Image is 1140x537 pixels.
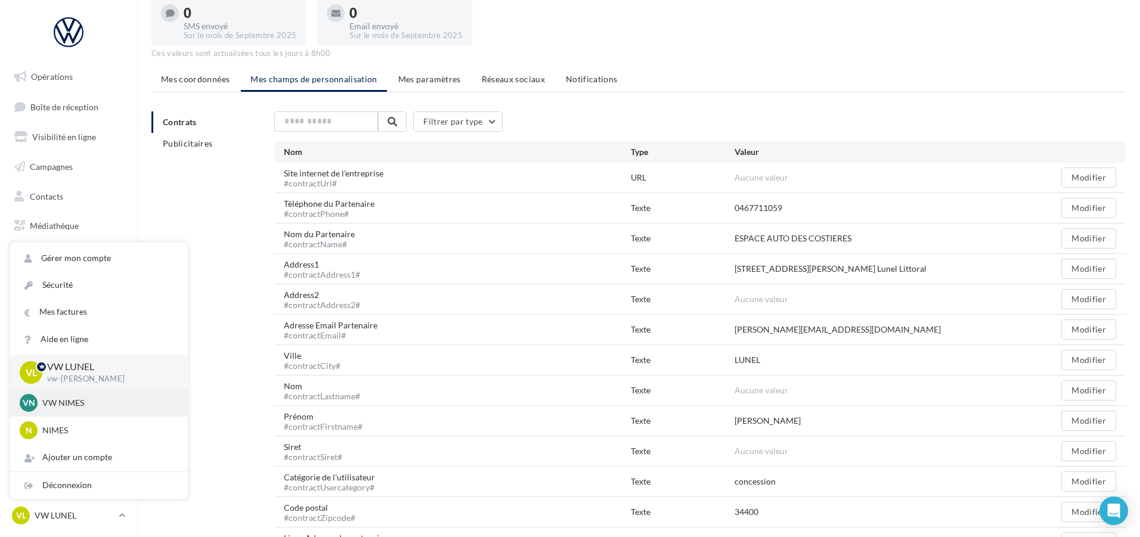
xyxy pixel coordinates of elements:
[631,354,735,366] div: Texte
[284,362,340,370] div: #contractCity#
[10,245,188,272] a: Gérer mon compte
[10,326,188,353] a: Aide en ligne
[349,7,462,20] div: 0
[284,411,372,431] div: Prénom
[284,167,393,188] div: Site internet de l'entreprise
[398,74,461,84] span: Mes paramètres
[735,232,851,244] div: ESPACE AUTO DES COSTIERES
[735,172,788,182] span: Aucune valeur
[26,424,32,436] span: N
[284,240,355,249] div: #contractName#
[631,324,735,336] div: Texte
[7,184,130,209] a: Contacts
[30,191,63,201] span: Contacts
[7,273,130,308] a: PLV et print personnalisable
[631,232,735,244] div: Texte
[26,365,37,379] span: VL
[47,360,169,374] p: VW LUNEL
[735,146,1012,158] div: Valeur
[284,271,360,279] div: #contractAddress1#
[284,514,355,522] div: #contractZipcode#
[284,380,370,401] div: Nom
[284,471,385,492] div: Catégorie de l'utilisateur
[349,30,462,41] div: Sur le mois de Septembre 2025
[284,392,360,401] div: #contractLastname#
[30,221,79,231] span: Médiathèque
[161,74,230,84] span: Mes coordonnées
[631,263,735,275] div: Texte
[1061,502,1116,522] button: Modifier
[631,415,735,427] div: Texte
[1061,259,1116,279] button: Modifier
[631,506,735,518] div: Texte
[566,74,618,84] span: Notifications
[47,374,169,384] p: vw-[PERSON_NAME]
[631,384,735,396] div: Texte
[284,198,384,218] div: Téléphone du Partenaire
[1061,198,1116,218] button: Modifier
[1061,289,1116,309] button: Modifier
[1061,471,1116,492] button: Modifier
[735,446,788,456] span: Aucune valeur
[284,301,360,309] div: #contractAddress2#
[735,506,758,518] div: 34400
[1061,319,1116,340] button: Modifier
[7,94,130,120] a: Boîte de réception
[1099,496,1128,525] div: Open Intercom Messenger
[284,228,364,249] div: Nom du Partenaire
[163,138,213,148] span: Publicitaires
[284,289,370,309] div: Address2
[284,210,374,218] div: #contractPhone#
[284,502,365,522] div: Code postal
[284,331,377,340] div: #contractEmail#
[10,444,188,471] div: Ajouter un compte
[10,472,188,499] div: Déconnexion
[482,74,545,84] span: Réseaux sociaux
[631,293,735,305] div: Texte
[284,441,352,461] div: Siret
[35,510,114,522] p: VW LUNEL
[23,397,35,409] span: VN
[30,101,98,111] span: Boîte de réception
[631,146,735,158] div: Type
[30,162,73,172] span: Campagnes
[10,272,188,299] a: Sécurité
[7,154,130,179] a: Campagnes
[284,259,370,279] div: Address1
[284,483,375,492] div: #contractUsercategory#
[1061,380,1116,401] button: Modifier
[32,132,96,142] span: Visibilité en ligne
[42,424,174,436] p: NIMES
[184,7,296,20] div: 0
[31,72,73,82] span: Opérations
[7,312,130,347] a: Campagnes DataOnDemand
[413,111,503,132] button: Filtrer par type
[735,354,760,366] div: LUNEL
[16,510,26,522] span: VL
[1061,167,1116,188] button: Modifier
[1061,228,1116,249] button: Modifier
[735,385,788,395] span: Aucune valeur
[631,445,735,457] div: Texte
[631,172,735,184] div: URL
[735,263,927,275] div: [STREET_ADDRESS][PERSON_NAME] Lunel Littoral
[735,324,941,336] div: [PERSON_NAME][EMAIL_ADDRESS][DOMAIN_NAME]
[7,243,130,268] a: Calendrier
[7,213,130,238] a: Médiathèque
[10,504,128,527] a: VL VW LUNEL
[284,146,631,158] div: Nom
[10,299,188,325] a: Mes factures
[735,415,801,427] div: [PERSON_NAME]
[1061,411,1116,431] button: Modifier
[349,22,462,30] div: Email envoyé
[284,350,350,370] div: Ville
[631,476,735,488] div: Texte
[735,476,776,488] div: concession
[151,48,1126,59] div: Ces valeurs sont actualisées tous les jours à 8h00
[735,202,782,214] div: 0467711059
[1061,441,1116,461] button: Modifier
[7,125,130,150] a: Visibilité en ligne
[184,22,296,30] div: SMS envoyé
[735,294,788,304] span: Aucune valeur
[1061,350,1116,370] button: Modifier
